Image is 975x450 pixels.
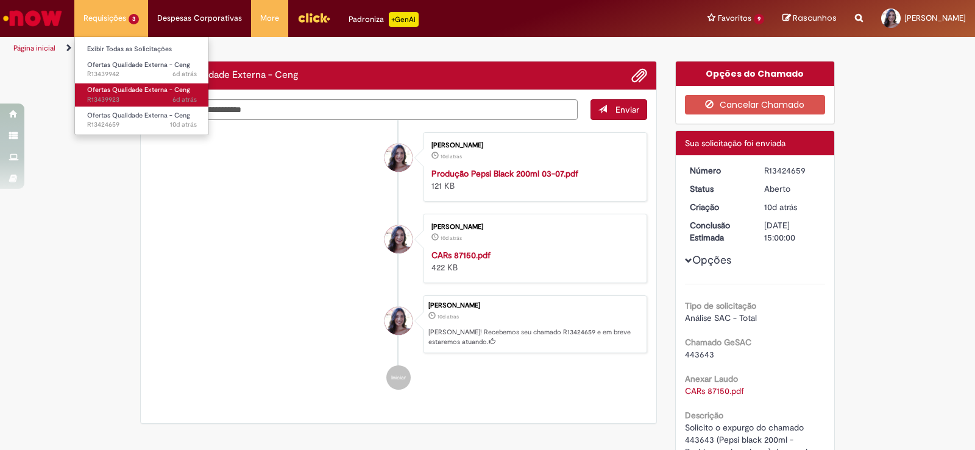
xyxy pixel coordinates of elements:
a: Página inicial [13,43,55,53]
span: Requisições [83,12,126,24]
span: 443643 [685,349,714,360]
ul: Trilhas de página [9,37,641,60]
span: R13424659 [87,120,197,130]
span: [PERSON_NAME] [904,13,966,23]
span: Ofertas Qualidade Externa - Ceng [87,111,190,120]
div: 121 KB [431,167,634,192]
ul: Histórico de tíquete [150,120,647,403]
b: Tipo de solicitação [685,300,756,311]
time: 18/08/2025 12:34:49 [438,313,459,320]
b: Chamado GeSAC [685,337,751,348]
a: Aberto R13439923 : Ofertas Qualidade Externa - Ceng [75,83,209,106]
span: 3 [129,14,139,24]
a: Download de CARs 87150.pdf [685,385,744,396]
span: 9 [754,14,764,24]
span: R13439923 [87,95,197,105]
div: 422 KB [431,249,634,273]
div: Opções do Chamado [676,62,835,86]
a: CARs 87150.pdf [431,250,491,261]
a: Exibir Todas as Solicitações [75,43,209,56]
a: Aberto R13439942 : Ofertas Qualidade Externa - Ceng [75,58,209,81]
span: More [260,12,279,24]
div: Aberto [764,183,821,195]
span: 10d atrás [170,120,197,129]
span: Ofertas Qualidade Externa - Ceng [87,60,190,69]
span: 10d atrás [438,313,459,320]
ul: Requisições [74,37,209,135]
img: click_logo_yellow_360x200.png [297,9,330,27]
span: Rascunhos [793,12,837,24]
span: Análise SAC - Total [685,312,757,323]
div: R13424659 [764,164,821,177]
span: R13439942 [87,69,197,79]
dt: Conclusão Estimada [681,219,756,244]
dt: Status [681,183,756,195]
a: Aberto R13424659 : Ofertas Qualidade Externa - Ceng [75,109,209,132]
dt: Número [681,164,756,177]
time: 18/08/2025 12:34:46 [441,153,462,160]
div: Joyce Alves Pinto Barbosa [385,307,413,335]
time: 22/08/2025 13:42:22 [172,69,197,79]
time: 18/08/2025 12:34:01 [441,234,462,242]
div: Joyce Alves Pinto Barbosa [385,144,413,172]
li: Joyce Alves Pinto Barbosa [150,295,647,354]
div: [PERSON_NAME] [428,302,640,309]
button: Adicionar anexos [631,68,647,83]
div: [PERSON_NAME] [431,142,634,149]
span: Ofertas Qualidade Externa - Ceng [87,85,190,94]
time: 18/08/2025 12:34:49 [764,202,797,213]
div: [DATE] 15:00:00 [764,219,821,244]
textarea: Digite sua mensagem aqui... [150,99,578,120]
button: Cancelar Chamado [685,95,826,114]
time: 22/08/2025 13:37:59 [172,95,197,104]
div: 18/08/2025 12:34:49 [764,201,821,213]
p: [PERSON_NAME]! Recebemos seu chamado R13424659 e em breve estaremos atuando. [428,328,640,346]
b: Anexar Laudo [685,373,738,384]
span: Enviar [615,104,639,115]
div: Joyce Alves Pinto Barbosa [385,225,413,253]
span: 10d atrás [441,153,462,160]
p: +GenAi [389,12,419,27]
span: 6d atrás [172,69,197,79]
a: Rascunhos [782,13,837,24]
div: [PERSON_NAME] [431,223,634,231]
span: Despesas Corporativas [157,12,242,24]
span: 6d atrás [172,95,197,104]
h2: Ofertas Qualidade Externa - Ceng Histórico de tíquete [150,70,299,81]
button: Enviar [590,99,647,120]
span: 10d atrás [764,202,797,213]
time: 18/08/2025 12:34:50 [170,120,197,129]
span: Favoritos [718,12,751,24]
dt: Criação [681,201,756,213]
div: Padroniza [349,12,419,27]
a: Produção Pepsi Black 200ml 03-07.pdf [431,168,578,179]
span: Sua solicitação foi enviada [685,138,785,149]
b: Descrição [685,410,723,421]
img: ServiceNow [1,6,64,30]
span: 10d atrás [441,234,462,242]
